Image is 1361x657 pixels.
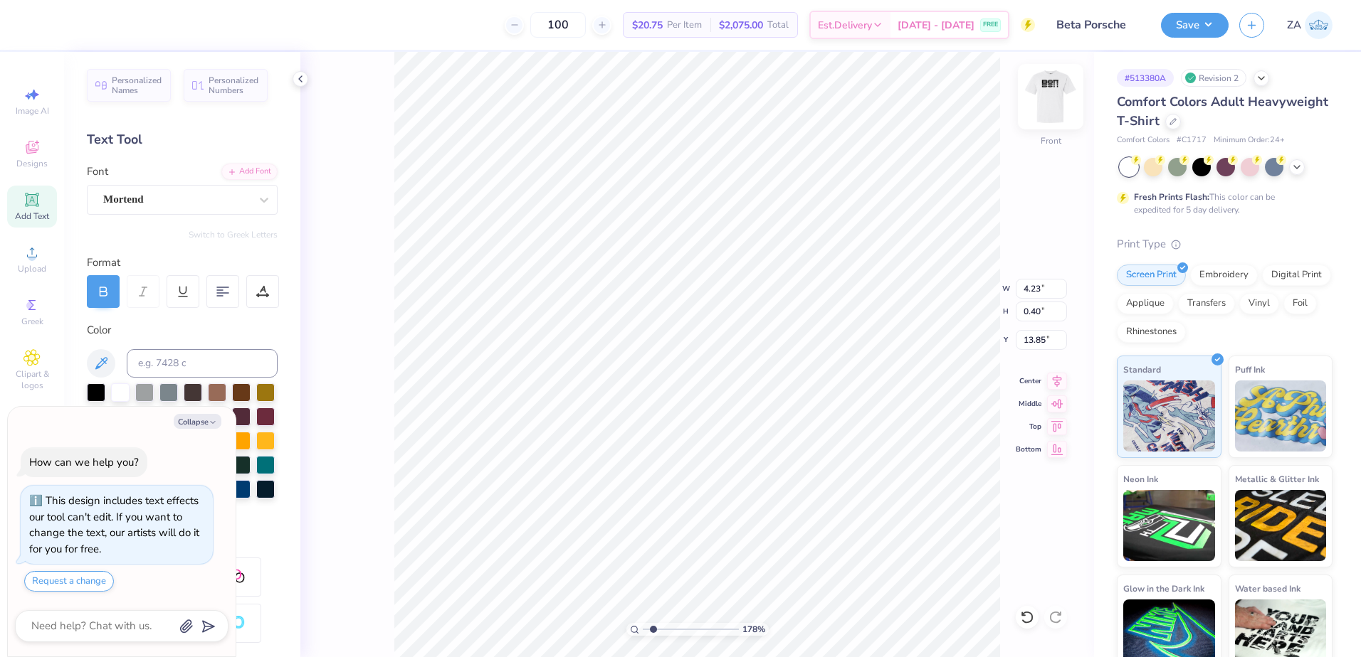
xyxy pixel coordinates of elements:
div: This design includes text effects our tool can't edit. If you want to change the text, our artist... [29,493,199,556]
span: Middle [1016,399,1041,409]
span: Comfort Colors [1117,134,1170,146]
span: Bottom [1016,444,1041,454]
div: # 513380A [1117,69,1174,87]
span: Per Item [667,18,702,33]
span: $2,075.00 [719,18,763,33]
div: Text Tool [87,130,278,149]
div: Vinyl [1239,293,1279,314]
button: Collapse [174,414,221,429]
div: Digital Print [1262,265,1331,286]
span: 178 % [742,623,765,636]
span: Metallic & Glitter Ink [1235,471,1319,486]
button: Request a change [24,571,114,592]
input: Untitled Design [1046,11,1150,39]
span: Personalized Names [112,75,162,95]
img: Neon Ink [1123,490,1215,561]
span: Water based Ink [1235,581,1300,596]
input: – – [530,12,586,38]
img: Zuriel Alaba [1305,11,1333,39]
div: Color [87,322,278,338]
span: $20.75 [632,18,663,33]
span: Minimum Order: 24 + [1214,134,1285,146]
span: Designs [16,158,48,169]
span: Center [1016,376,1041,386]
div: Screen Print [1117,265,1186,286]
div: Print Type [1117,236,1333,252]
div: Rhinestones [1117,321,1186,343]
span: Upload [18,263,46,274]
span: Puff Ink [1235,362,1265,377]
div: Add Font [221,164,278,180]
button: Switch to Greek Letters [189,229,278,240]
span: Clipart & logos [7,368,57,391]
span: Neon Ink [1123,471,1158,486]
img: Front [1022,68,1079,125]
div: Applique [1117,293,1174,314]
span: Add Text [15,210,49,222]
span: Top [1016,422,1041,432]
a: ZA [1287,11,1333,39]
div: Transfers [1178,293,1235,314]
span: Est. Delivery [818,18,872,33]
span: Comfort Colors Adult Heavyweight T-Shirt [1117,93,1328,129]
div: Embroidery [1190,265,1258,286]
div: Front [1041,134,1061,147]
div: Format [87,255,279,271]
span: Standard [1123,362,1161,377]
span: Greek [21,316,43,327]
div: Foil [1283,293,1317,314]
label: Font [87,164,108,180]
span: Personalized Numbers [209,75,259,95]
strong: Fresh Prints Flash: [1134,191,1209,203]
div: How can we help you? [29,455,139,469]
span: Glow in the Dark Ink [1123,581,1204,596]
span: FREE [983,20,998,30]
span: # C1717 [1177,134,1207,146]
img: Puff Ink [1235,380,1327,452]
img: Standard [1123,380,1215,452]
div: This color can be expedited for 5 day delivery. [1134,191,1309,216]
img: Metallic & Glitter Ink [1235,490,1327,561]
span: Total [767,18,789,33]
input: e.g. 7428 c [127,349,278,378]
span: ZA [1287,17,1301,33]
span: [DATE] - [DATE] [898,18,974,33]
span: Image AI [16,105,49,117]
div: Revision 2 [1181,69,1246,87]
button: Save [1161,13,1229,38]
